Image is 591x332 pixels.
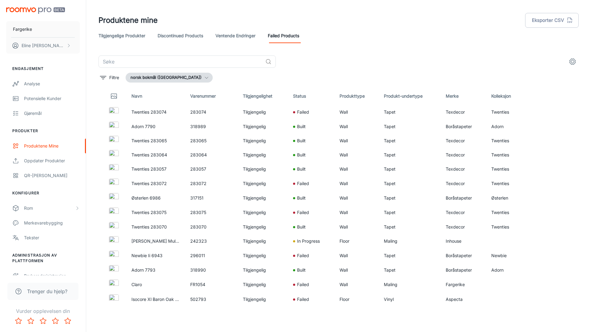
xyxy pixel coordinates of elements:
[335,148,379,162] td: Wall
[238,119,288,134] td: Tilgjengelig
[6,38,80,54] button: Eline [PERSON_NAME]
[6,21,80,37] button: Fargerike
[335,176,379,191] td: Wall
[185,119,238,134] td: 318989
[486,148,527,162] td: Twenties
[185,191,238,205] td: 317151
[297,152,306,158] p: Built
[335,234,379,248] td: Floor
[131,195,180,201] p: Østerlen 6986
[441,248,487,263] td: Boråstapeter
[441,277,487,292] td: Fargerike
[486,162,527,176] td: Twenties
[185,162,238,176] td: 283057
[185,292,238,307] td: 502793
[238,148,288,162] td: Tilgjengelig
[335,119,379,134] td: Wall
[126,73,213,83] button: norsk bokmål ([GEOGRAPHIC_DATA])
[131,123,180,130] p: Adorn 7790
[127,87,185,105] th: Navn
[22,42,65,49] p: Eline [PERSON_NAME]
[297,281,309,288] p: Failed
[185,220,238,234] td: 283070
[441,220,487,234] td: Texdecor
[297,166,306,172] p: Built
[525,13,579,28] button: Eksporter CSV
[109,74,119,81] p: Filtre
[379,205,441,220] td: Tapet
[288,87,335,105] th: Status
[98,15,158,26] h1: Produktene mine
[297,123,306,130] p: Built
[297,224,306,230] p: Built
[98,28,145,43] a: Tilgjengelige produkter
[131,281,180,288] p: Claro
[25,315,37,327] button: Rate 2 star
[379,176,441,191] td: Tapet
[131,296,180,303] p: Isocore Xl Baron Oak Klikkvinyl
[49,315,62,327] button: Rate 4 star
[185,263,238,277] td: 318990
[486,87,527,105] th: Kolleksjon
[297,137,306,144] p: Built
[238,191,288,205] td: Tilgjengelig
[185,176,238,191] td: 283072
[379,191,441,205] td: Tapet
[486,220,527,234] td: Twenties
[379,248,441,263] td: Tapet
[335,87,379,105] th: Produkttype
[335,162,379,176] td: Wall
[379,292,441,307] td: Vinyl
[238,277,288,292] td: Tilgjengelig
[131,252,180,259] p: Newbie Ii 6943
[379,148,441,162] td: Tapet
[297,238,320,245] p: In Progress
[110,92,118,100] svg: Thumbnail
[24,220,80,226] div: Merkevarebygging
[131,137,180,144] p: Twenties 283065
[297,252,309,259] p: Failed
[486,119,527,134] td: Adorn
[131,224,180,230] p: Twenties 283070
[486,191,527,205] td: Østerlen
[131,109,180,115] p: Twenties 283074
[441,105,487,119] td: Texdecor
[441,234,487,248] td: Inhouse
[441,263,487,277] td: Boråstapeter
[379,162,441,176] td: Tapet
[486,105,527,119] td: Twenties
[486,263,527,277] td: Adorn
[379,234,441,248] td: Maling
[335,277,379,292] td: Wall
[215,28,255,43] a: Ventende endringer
[24,157,80,164] div: Oppdater produkter
[12,315,25,327] button: Rate 1 star
[24,234,80,241] div: Tekster
[131,209,180,216] p: Twenties 283075
[13,26,32,33] p: Fargerike
[185,205,238,220] td: 283075
[131,238,180,245] p: [PERSON_NAME] Multi - 230 X 160 Cm
[441,205,487,220] td: Texdecor
[24,273,80,279] div: Brukeradministrasjon
[24,172,80,179] div: QR-[PERSON_NAME]
[185,105,238,119] td: 283074
[297,180,309,187] p: Failed
[335,191,379,205] td: Wall
[379,119,441,134] td: Tapet
[441,87,487,105] th: Merke
[238,162,288,176] td: Tilgjengelig
[238,134,288,148] td: Tilgjengelig
[335,134,379,148] td: Wall
[335,263,379,277] td: Wall
[238,176,288,191] td: Tilgjengelig
[297,267,306,273] p: Built
[131,152,180,158] p: Twenties 283064
[238,248,288,263] td: Tilgjengelig
[238,263,288,277] td: Tilgjengelig
[441,292,487,307] td: Aspecta
[185,134,238,148] td: 283065
[441,162,487,176] td: Texdecor
[335,292,379,307] td: Floor
[5,307,81,315] p: Vurder opplevelsen din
